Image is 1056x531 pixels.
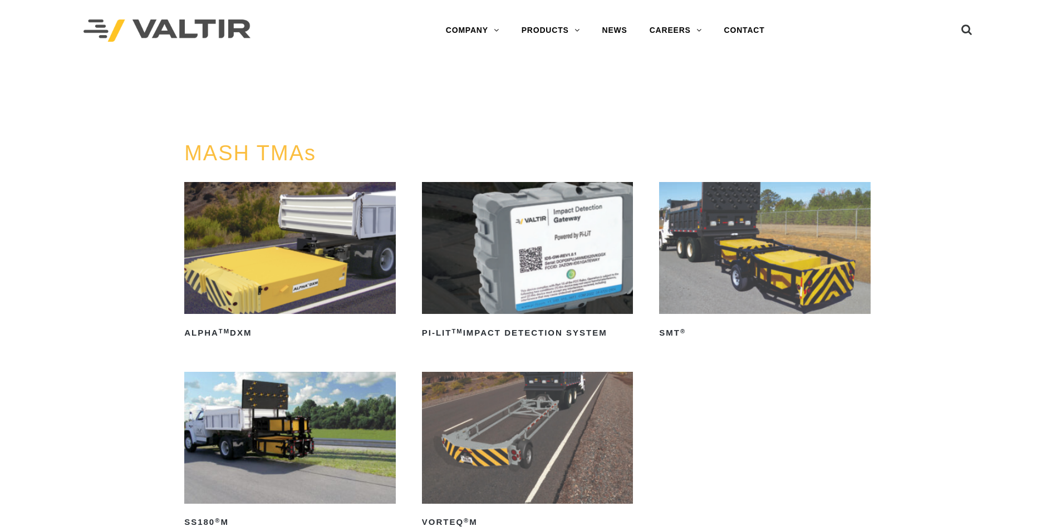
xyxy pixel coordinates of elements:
a: ALPHATMDXM [184,182,396,342]
h2: PI-LIT Impact Detection System [422,324,633,342]
a: SMT® [659,182,871,342]
sup: ® [215,517,220,524]
a: COMPANY [435,19,510,42]
a: PI-LITTMImpact Detection System [422,182,633,342]
h2: SMT [659,324,871,342]
sup: ® [464,517,469,524]
a: PRODUCTS [510,19,591,42]
a: CONTACT [713,19,776,42]
a: MASH TMAs [184,141,316,165]
a: NEWS [591,19,638,42]
sup: TM [451,328,463,335]
a: CAREERS [638,19,713,42]
h2: ALPHA DXM [184,324,396,342]
img: Valtir [84,19,251,42]
sup: ® [680,328,686,335]
sup: TM [219,328,230,335]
